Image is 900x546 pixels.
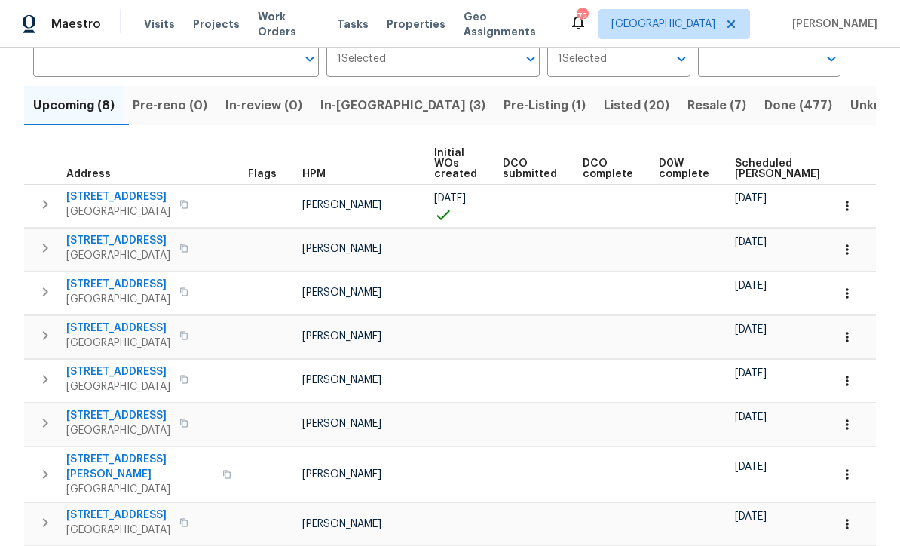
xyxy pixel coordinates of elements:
button: Open [671,48,692,69]
span: Listed (20) [604,95,669,116]
span: [DATE] [735,368,767,379]
span: Pre-Listing (1) [504,95,586,116]
span: In-[GEOGRAPHIC_DATA] (3) [320,95,485,116]
span: [PERSON_NAME] [302,244,381,254]
span: [STREET_ADDRESS][PERSON_NAME] [66,452,213,482]
span: In-review (0) [225,95,302,116]
span: DCO complete [583,158,633,179]
span: [DATE] [434,193,466,204]
span: [DATE] [735,511,767,522]
span: Geo Assignments [464,9,551,39]
span: [PERSON_NAME] [786,17,877,32]
div: 72 [577,9,587,24]
span: Resale (7) [687,95,746,116]
span: [PERSON_NAME] [302,331,381,342]
span: Flags [248,169,277,179]
span: [STREET_ADDRESS] [66,408,170,423]
span: [GEOGRAPHIC_DATA] [66,482,213,497]
span: [PERSON_NAME] [302,469,381,480]
button: Open [520,48,541,69]
span: [STREET_ADDRESS] [66,321,170,336]
span: Upcoming (8) [33,95,115,116]
span: D0W complete [659,158,709,179]
span: Pre-reno (0) [133,95,207,116]
span: DCO submitted [503,158,557,179]
span: [DATE] [735,237,767,247]
span: Scheduled [PERSON_NAME] [735,158,820,179]
span: Visits [144,17,175,32]
span: 1 Selected [337,53,386,66]
span: [DATE] [735,281,767,291]
span: 1 Selected [558,53,607,66]
span: [PERSON_NAME] [302,287,381,298]
span: Projects [193,17,240,32]
span: [GEOGRAPHIC_DATA] [66,379,170,394]
span: [GEOGRAPHIC_DATA] [66,204,170,219]
span: Properties [387,17,445,32]
span: [STREET_ADDRESS] [66,277,170,292]
span: [STREET_ADDRESS] [66,364,170,379]
span: [PERSON_NAME] [302,519,381,529]
span: [PERSON_NAME] [302,375,381,385]
span: [GEOGRAPHIC_DATA] [66,523,170,538]
span: [GEOGRAPHIC_DATA] [66,248,170,263]
span: [STREET_ADDRESS] [66,189,170,204]
span: HPM [302,169,326,179]
span: [GEOGRAPHIC_DATA] [66,336,170,351]
span: Maestro [51,17,101,32]
span: Work Orders [258,9,319,39]
span: [GEOGRAPHIC_DATA] [611,17,715,32]
span: [DATE] [735,193,767,204]
span: [DATE] [735,324,767,335]
span: [GEOGRAPHIC_DATA] [66,423,170,438]
span: Tasks [337,19,369,29]
button: Open [821,48,842,69]
span: [PERSON_NAME] [302,200,381,210]
span: [DATE] [735,462,767,472]
span: [STREET_ADDRESS] [66,508,170,523]
span: [DATE] [735,412,767,422]
button: Open [299,48,320,69]
span: Done (477) [764,95,832,116]
span: [GEOGRAPHIC_DATA] [66,292,170,307]
span: [STREET_ADDRESS] [66,233,170,248]
span: Initial WOs created [434,148,477,179]
span: [PERSON_NAME] [302,419,381,429]
span: Address [66,169,111,179]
